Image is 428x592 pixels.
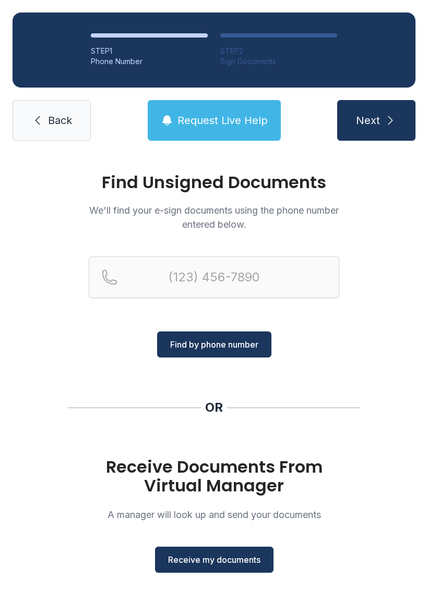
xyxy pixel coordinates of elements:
[91,46,208,56] div: STEP 1
[356,113,380,128] span: Next
[89,508,339,522] p: A manager will look up and send your documents
[177,113,268,128] span: Request Live Help
[89,174,339,191] h1: Find Unsigned Documents
[89,458,339,495] h1: Receive Documents From Virtual Manager
[89,203,339,231] p: We'll find your e-sign documents using the phone number entered below.
[205,399,223,416] div: OR
[220,56,337,67] div: Sign Documents
[48,113,72,128] span: Back
[168,553,260,566] span: Receive my documents
[91,56,208,67] div: Phone Number
[170,338,258,351] span: Find by phone number
[89,256,339,298] input: Reservation phone number
[220,46,337,56] div: STEP 2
